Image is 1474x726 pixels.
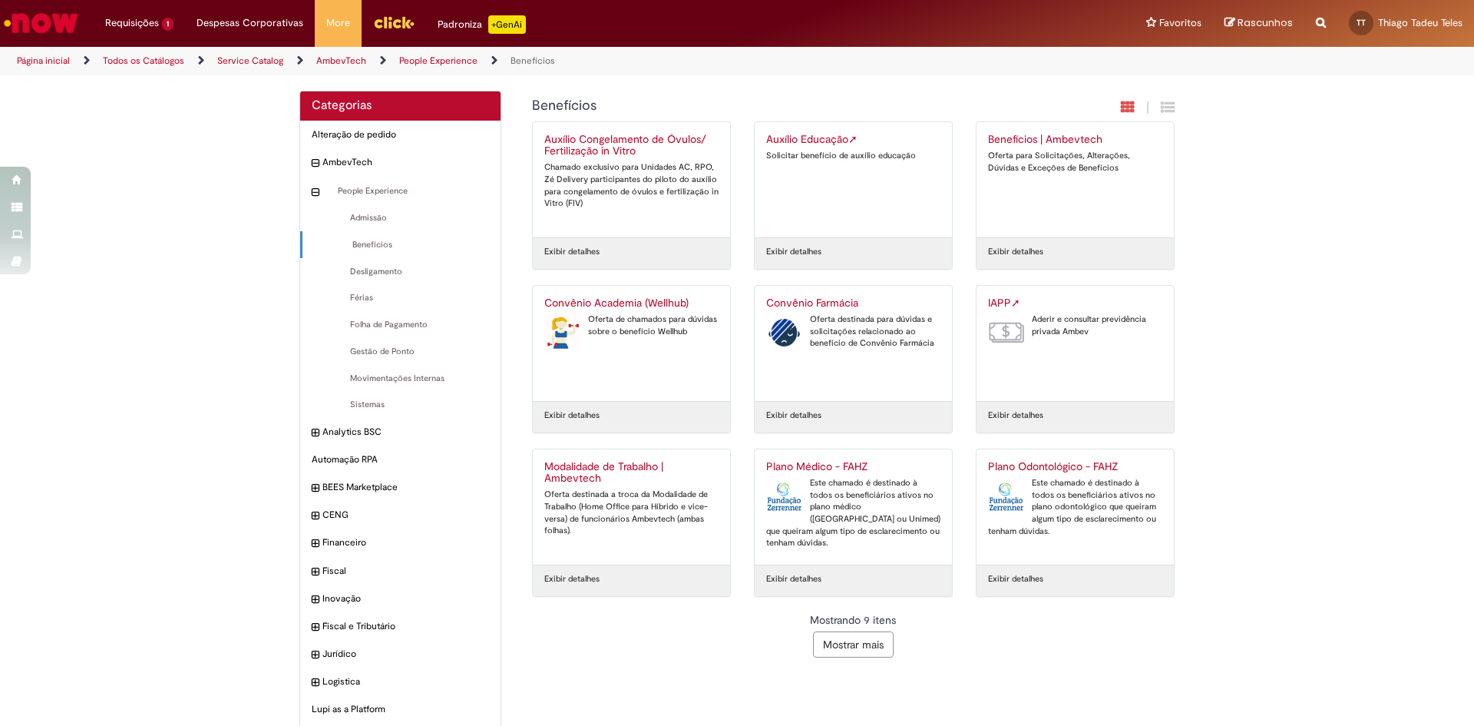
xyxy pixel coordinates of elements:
[312,212,489,224] span: Admissão
[1224,16,1293,31] a: Rascunhos
[533,449,730,565] a: Modalidade de Trabalho | Ambevtech Oferta destinada a troca da Modalidade de Trabalho (Home Offic...
[300,668,501,696] div: expandir categoria Logistica Logistica
[300,204,501,419] ul: People Experience subcategorias
[1159,15,1201,31] span: Favoritos
[1011,296,1020,310] span: Link Externo
[977,286,1174,401] a: IAPPLink Externo IAPP Aderir e consultar previdência privada Ambev
[300,338,501,366] div: Gestão de Ponto
[766,134,940,146] h2: Auxílio Educação
[755,286,952,401] a: Convênio Farmácia Convênio Farmácia Oferta destinada para dúvidas e solicitações relacionado ao b...
[312,509,319,524] i: expandir categoria CENG
[977,449,1174,565] a: Plano Odontológico - FAHZ Plano Odontológico - FAHZ Este chamado é destinado à todos os beneficiá...
[300,284,501,312] div: Férias
[300,231,501,259] div: Benefícios
[300,204,501,232] div: Admissão
[300,311,501,339] div: Folha de Pagamento
[322,536,489,549] span: Financeiro
[766,313,940,350] div: Oferta destinada para dúvidas e solicitações relacionado ao benefício de Convênio Farmácia
[766,573,821,585] a: Exibir detalhes
[1378,16,1462,29] span: Thiago Tadeu Teles
[322,481,489,494] span: BEES Marketplace
[544,489,719,537] div: Oferta destinada a troca da Modalidade de Trabalho (Home Office para Híbrido e vice-versa) de fun...
[300,473,501,502] div: expandir categoria BEES Marketplace BEES Marketplace
[322,426,489,439] span: Analytics BSC
[312,292,489,304] span: Férias
[766,477,802,515] img: Plano Médico - FAHZ
[312,426,319,441] i: expandir categoria Analytics BSC
[312,453,489,466] span: Automação RPA
[314,239,489,251] span: Benefícios
[755,449,952,565] a: Plano Médico - FAHZ Plano Médico - FAHZ Este chamado é destinado à todos os beneficiários ativos ...
[300,612,501,641] div: expandir categoria Fiscal e Tributário Fiscal e Tributário
[316,55,366,67] a: AmbevTech
[755,122,952,237] a: Auxílio EducaçãoLink Externo Solicitar benefício de auxílio educação
[300,557,501,585] div: expandir categoria Fiscal Fiscal
[1161,100,1175,114] i: Exibição de grade
[322,675,489,688] span: Logistica
[322,565,489,578] span: Fiscal
[312,703,489,716] span: Lupi as a Platform
[300,585,501,613] div: expandir categoria Inovação Inovação
[300,446,501,474] div: Automação RPA
[544,409,600,422] a: Exibir detalhes
[322,592,489,605] span: Inovação
[544,461,719,486] h2: Modalidade de Trabalho | Ambevtech
[373,11,415,34] img: click_logo_yellow_360x200.png
[988,150,1162,174] div: Oferta para Solicitações, Alterações, Dúvidas e Exceções de Benefícios
[300,529,501,557] div: expandir categoria Financeiro Financeiro
[1121,100,1135,114] i: Exibição em cartão
[766,409,821,422] a: Exibir detalhes
[766,150,940,162] div: Solicitar benefício de auxílio educação
[312,481,319,496] i: expandir categoria BEES Marketplace
[103,55,184,67] a: Todos os Catálogos
[312,620,319,635] i: expandir categoria Fiscal e Tributário
[300,418,501,446] div: expandir categoria Analytics BSC Analytics BSC
[312,319,489,331] span: Folha de Pagamento
[988,477,1024,515] img: Plano Odontológico - FAHZ
[399,55,478,67] a: People Experience
[312,128,489,141] span: Alteração de pedido
[988,477,1162,538] div: Este chamado é destinado à todos os beneficiários ativos no plano odontológico que queiram algum ...
[988,409,1043,422] a: Exibir detalhes
[300,177,501,419] ul: AmbevTech subcategorias
[544,134,719,158] h2: Auxílio Congelamento de Óvulos/ Fertilização in Vitro
[312,675,319,691] i: expandir categoria Logistica
[766,461,940,473] h2: Plano Médico - FAHZ
[532,612,1175,628] div: Mostrando 9 itens
[766,297,940,310] h2: Convênio Farmácia
[312,592,319,608] i: expandir categoria Inovação
[300,640,501,668] div: expandir categoria Jurídico Jurídico
[312,156,319,171] i: recolher categoria AmbevTech
[988,313,1162,337] div: Aderir e consultar previdência privada Ambev
[438,15,526,34] div: Padroniza
[312,185,319,201] i: recolher categoria People Experience
[322,648,489,661] span: Jurídico
[12,47,971,75] ul: Trilhas de página
[322,509,489,522] span: CENG
[988,134,1162,146] h2: Benefícios | Ambevtech
[312,346,489,358] span: Gestão de Ponto
[197,15,303,31] span: Despesas Corporativas
[300,365,501,393] div: Movimentações Internas
[17,55,70,67] a: Página inicial
[544,313,580,352] img: Convênio Academia (Wellhub)
[105,15,159,31] span: Requisições
[544,297,719,310] h2: Convênio Academia (Wellhub)
[766,477,940,549] div: Este chamado é destinado à todos os beneficiários ativos no plano médico ([GEOGRAPHIC_DATA] ou Un...
[766,313,802,352] img: Convênio Farmácia
[532,98,1009,114] h1: {"description":null,"title":"Benefícios"} Categoria
[533,122,730,237] a: Auxílio Congelamento de Óvulos/ Fertilização in Vitro Chamado exclusivo para Unidades AC, RPO, Zé...
[813,632,894,658] button: Mostrar mais
[217,55,283,67] a: Service Catalog
[988,573,1043,585] a: Exibir detalhes
[322,620,489,633] span: Fiscal e Tributário
[312,99,489,113] h2: Categorias
[322,185,489,197] span: People Experience
[322,156,489,169] span: AmbevTech
[766,246,821,258] a: Exibir detalhes
[326,15,350,31] span: More
[312,399,489,411] span: Sistemas
[300,121,501,149] div: Alteração de pedido
[544,246,600,258] a: Exibir detalhes
[511,55,555,67] a: Benefícios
